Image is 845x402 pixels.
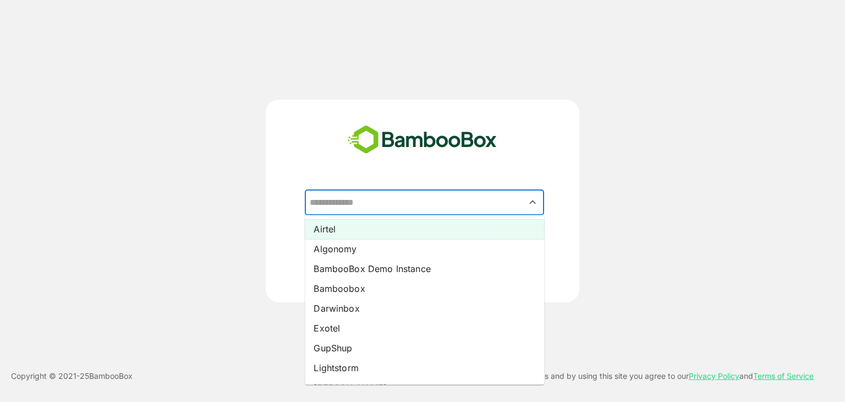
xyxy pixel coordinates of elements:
li: Bamboobox [305,279,544,298]
li: BambooBox Demo Instance [305,259,544,279]
li: GupShup [305,338,544,358]
li: Darwinbox [305,298,544,318]
li: Algonomy [305,239,544,259]
button: Close [525,195,540,210]
li: Airtel [305,219,544,239]
img: bamboobox [342,122,503,158]
p: This site uses cookies and by using this site you agree to our and [470,370,814,383]
a: Privacy Policy [689,371,739,381]
li: Lightstorm [305,358,544,378]
a: Terms of Service [753,371,814,381]
li: [PERSON_NAME] [305,378,544,398]
p: Copyright © 2021- 25 BambooBox [11,370,133,383]
li: Exotel [305,318,544,338]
